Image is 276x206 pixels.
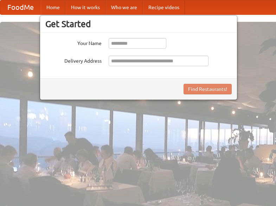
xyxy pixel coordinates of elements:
[0,0,41,14] a: FoodMe
[41,0,65,14] a: Home
[45,38,102,47] label: Your Name
[65,0,105,14] a: How it works
[184,84,232,94] button: Find Restaurants!
[45,56,102,64] label: Delivery Address
[45,19,232,29] h3: Get Started
[105,0,143,14] a: Who we are
[143,0,185,14] a: Recipe videos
